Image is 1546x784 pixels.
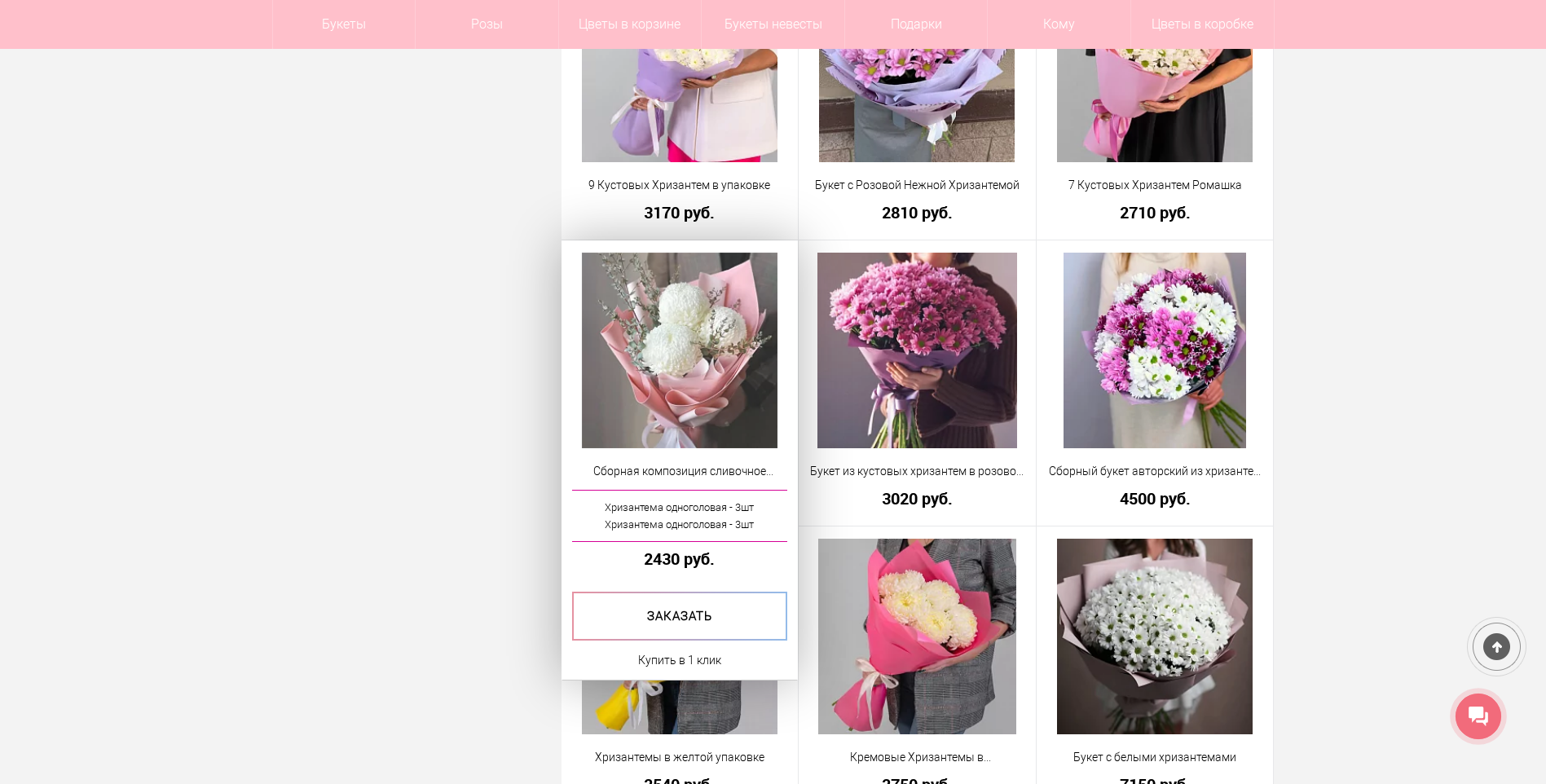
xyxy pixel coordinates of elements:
a: Хризантемы в желтой упаковке [572,749,788,766]
a: 9 Кустовых Хризантем в упаковке [572,177,788,194]
a: Хризантема одноголовая - 3штХризантема одноголовая - 3шт [572,490,788,542]
a: 4500 руб. [1047,490,1263,507]
a: Купить в 1 клик [638,650,721,670]
a: Сборный букет авторский из хризантем микс [1047,463,1263,480]
a: 7 Кустовых Хризантем Ромашка [1047,177,1263,194]
img: Букет из кустовых хризантем в розовом цвете [817,253,1017,448]
a: Кремовые Хризантемы в [GEOGRAPHIC_DATA] упаковке [809,749,1025,766]
img: Кремовые Хризантемы в Розовой упаковке [818,539,1015,734]
a: Сборная композиция сливочное мороженое [572,463,788,480]
a: 2710 руб. [1047,204,1263,221]
a: 3170 руб. [572,204,788,221]
a: 3020 руб. [809,490,1025,507]
a: Букет с белыми хризантемами [1047,749,1263,766]
img: Сборный букет авторский из хризантем микс [1064,253,1245,448]
img: Букет с белыми хризантемами [1057,539,1253,734]
a: 2430 руб. [572,550,788,567]
img: Сборная композиция сливочное мороженое [582,253,777,448]
a: Букет из кустовых хризантем в розовом цвете [809,463,1025,480]
a: 2810 руб. [809,204,1025,221]
a: Букет с Розовой Нежной Хризантемой [809,177,1025,194]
